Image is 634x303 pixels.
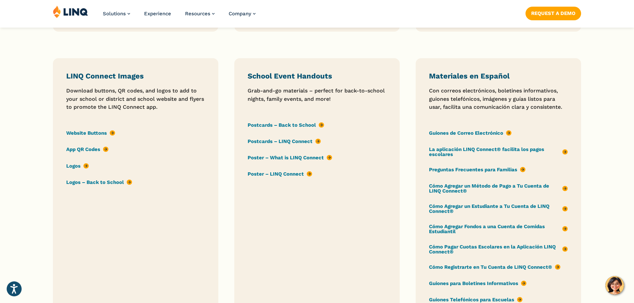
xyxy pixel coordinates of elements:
a: Cómo Agregar un Estudiante a Tu Cuenta de LINQ Connect® [429,203,568,215]
a: Website Buttons [66,130,115,137]
p: Download buttons, QR codes, and logos to add to your school or district and school website and fl... [66,87,205,111]
button: Hello, have a question? Let’s chat. [605,276,624,295]
a: Solutions [103,11,130,17]
span: Solutions [103,11,126,17]
a: App QR Codes [66,146,108,153]
nav: Button Navigation [526,5,581,20]
a: Resources [185,11,215,17]
p: Grab-and-go materials – perfect for back-to-school nights, family events, and more! [248,87,386,103]
img: LINQ | K‑12 Software [53,5,88,18]
a: Cómo Agregar un Método de Pago a Tu Cuenta de LINQ Connect® [429,183,568,194]
a: Company [229,11,256,17]
p: Con correos electrónicos, boletines informativos, guiones telefónicos, imágenes y guías listos pa... [429,87,568,111]
a: La aplicación LINQ Connect® facilita los pagos escolares [429,146,568,158]
a: Cómo Agregar Fondos a una Cuenta de Comidas Estudiantil [429,224,568,235]
a: Postcards – Back to School [248,121,324,129]
a: Guiones de Correo Electrónico [429,130,512,137]
a: Cómo Pagar Cuotas Escolares en la Aplicación LINQ Connect® [429,244,568,255]
a: Postcards – LINQ Connect [248,138,321,145]
h3: School Event Handouts [248,72,386,81]
a: Experience [144,11,171,17]
span: Company [229,11,251,17]
a: Cómo Registrarte en Tu Cuenta de LINQ Connect® [429,263,560,271]
h3: LINQ Connect Images [66,72,205,81]
a: Guiones para Boletines Informativos [429,280,527,287]
a: Poster – What is LINQ Connect [248,154,332,162]
h3: Materiales en Español [429,72,568,81]
span: Resources [185,11,210,17]
a: Poster – LINQ Connect [248,171,312,178]
a: Logos [66,162,89,170]
a: Request a Demo [526,7,581,20]
nav: Primary Navigation [103,5,256,27]
a: Preguntas Frecuentes para Familias [429,166,526,174]
a: Logos – Back to School [66,179,132,186]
